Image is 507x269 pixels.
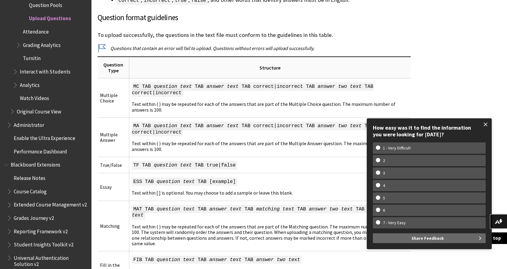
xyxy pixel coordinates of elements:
[17,106,61,115] span: Original Course View
[155,178,196,186] span: question text
[255,205,296,213] span: matching text
[23,40,61,48] span: Grading Analytics
[129,173,411,201] td: Text within [ ] is optional. You may choose to add a sample or leave this blank.
[316,122,363,130] span: answer two text
[14,226,68,235] span: Reporting Framework v2
[376,158,392,163] w-span: 2
[193,122,205,130] span: TAB
[14,213,54,221] span: Grades Journey v2
[98,118,129,157] td: Multiple Answer
[196,256,208,264] span: TAB
[132,205,155,213] span: MAT TAB
[205,82,240,91] span: answer text
[23,27,49,35] span: Attendance
[20,93,49,101] span: Watch Videos
[4,160,88,267] nav: Book outline for Blackboard Extensions
[376,183,392,188] w-span: 4
[98,31,411,39] p: To upload successfully, the questions in the text file must conform to the guidelines in this table.
[98,12,411,23] h3: Question format guidelines
[132,122,373,136] span: TAB correct|incorrect
[132,82,152,91] span: MC TAB
[255,256,302,264] span: answer two text
[98,57,129,78] th: Question Type
[129,118,411,157] td: Text within ( ) may be repeated for each of the answers that are part of the Multiple Answer ques...
[243,256,255,264] span: TAB
[155,205,196,213] span: question text
[98,78,129,118] td: Multiple Choice
[14,240,73,248] span: Student Insights Toolkit v2
[208,256,243,264] span: answer text
[129,78,411,118] td: Text within ( ) may be repeated for each of the answers that are part of the Multiple Choice ques...
[98,157,129,173] td: True/False
[129,201,411,251] td: Text within ( ) may be repeated for each of the answers that are part of the Matching question. T...
[14,253,87,267] span: Universal Authentication Solution v2
[98,201,129,251] td: Matching
[307,205,354,213] span: answer two text
[132,205,402,220] span: matching two text
[14,200,87,208] span: Extended Course Management v2
[376,208,392,213] w-span: 6
[14,120,44,128] span: Administrator
[373,233,486,243] button: Share Feedback
[240,82,316,91] span: TAB correct|incorrect TAB
[354,205,366,213] span: TAB
[193,161,237,170] span: TAB true|false
[20,80,40,88] span: Analytics
[14,186,47,195] span: Course Catalog
[193,82,205,91] span: TAB
[98,173,129,201] td: Essay
[240,122,316,130] span: TAB correct|incorrect TAB
[98,45,411,52] p: Questions that contain an error will fail to upload. Questions without errors will upload success...
[20,66,70,75] span: Interact with Students
[14,133,75,141] span: Enable the Ultra Experience
[132,82,373,97] span: TAB correct|incorrect
[376,145,418,151] w-span: 1 - Very Difficult
[132,178,155,186] span: ESS TAB
[11,160,60,168] span: Blackboard Extensions
[129,57,411,78] th: Structure
[23,53,41,62] span: Turnitin
[208,205,243,213] span: answer text
[373,124,486,138] div: How easy was it to find the information you were looking for [DATE]?
[152,82,193,91] span: question text
[152,122,193,130] span: question text
[14,146,67,155] span: Performance Dashboard
[205,122,240,130] span: answer text
[316,82,363,91] span: answer two text
[132,161,152,170] span: TF TAB
[376,170,392,176] w-span: 3
[296,205,307,213] span: TAB
[132,122,152,130] span: MA TAB
[243,205,255,213] span: TAB
[14,173,45,181] span: Release Notes
[155,256,196,264] span: question text
[29,13,71,22] span: Upload Questions
[152,161,193,170] span: question text
[196,205,208,213] span: TAB
[376,195,392,201] w-span: 5
[196,178,237,186] span: TAB [example]
[376,220,413,225] w-span: 7 - Very Easy
[412,233,444,243] span: Share Feedback
[132,256,155,264] span: FIB TAB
